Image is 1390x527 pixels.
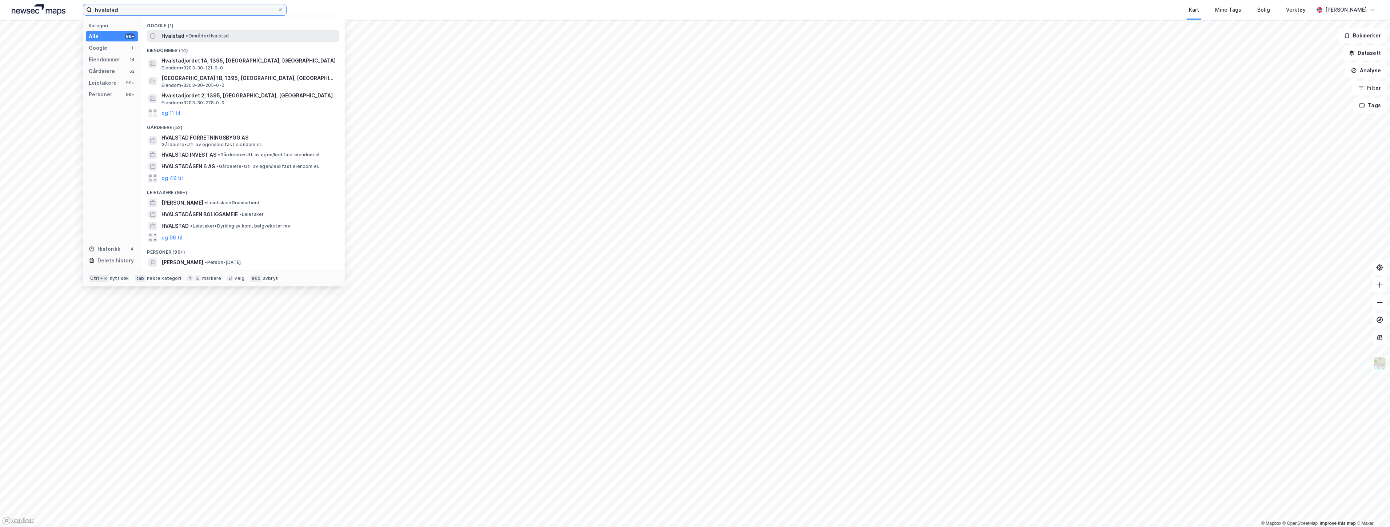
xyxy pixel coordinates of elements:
[161,233,183,242] button: og 96 til
[205,260,207,265] span: •
[161,32,184,40] span: Hvalstad
[125,33,135,39] div: 99+
[110,275,129,281] div: nytt søk
[202,275,221,281] div: markere
[190,223,291,229] span: Leietaker • Dyrking av korn, belgvekster mv.
[97,256,134,265] div: Delete history
[141,244,345,257] div: Personer (99+)
[1325,5,1367,14] div: [PERSON_NAME]
[12,4,65,15] img: logo.a4113a55bc3d86da70a041830d287a7e.svg
[161,56,336,65] span: Hvalstadjordet 1A, 1395, [GEOGRAPHIC_DATA], [GEOGRAPHIC_DATA]
[161,142,262,148] span: Gårdeiere • Utl. av egen/leid fast eiendom el.
[1215,5,1241,14] div: Mine Tags
[1343,46,1387,60] button: Datasett
[1320,521,1356,526] a: Improve this map
[218,152,320,158] span: Gårdeiere • Utl. av egen/leid fast eiendom el.
[161,133,336,142] span: HVALSTAD FORRETNINGSBYGG AS
[218,152,220,157] span: •
[161,74,336,83] span: [GEOGRAPHIC_DATA] 1B, 1395, [GEOGRAPHIC_DATA], [GEOGRAPHIC_DATA]
[161,91,336,100] span: Hvalstadjordet 2, 1395, [GEOGRAPHIC_DATA], [GEOGRAPHIC_DATA]
[161,198,203,207] span: [PERSON_NAME]
[89,55,120,64] div: Eiendommer
[1286,5,1306,14] div: Verktøy
[129,68,135,74] div: 52
[205,200,207,205] span: •
[89,32,99,41] div: Alle
[125,92,135,97] div: 99+
[161,65,223,71] span: Eiendom • 3203-30-121-0-0
[89,23,138,28] div: Kategori
[141,184,345,197] div: Leietakere (99+)
[89,90,112,99] div: Personer
[161,83,224,88] span: Eiendom • 3203-30-205-0-0
[239,212,264,217] span: Leietaker
[161,100,224,106] span: Eiendom • 3203-30-278-0-0
[1283,521,1318,526] a: OpenStreetMap
[89,245,120,253] div: Historikk
[2,516,34,525] a: Mapbox homepage
[129,246,135,252] div: 4
[1338,28,1387,43] button: Bokmerker
[161,210,238,219] span: HVALSTADÅSEN BOLIGSAMEIE
[186,33,188,39] span: •
[129,45,135,51] div: 1
[190,223,192,229] span: •
[135,275,146,282] div: tab
[235,275,244,281] div: velg
[250,275,261,282] div: esc
[161,258,203,267] span: [PERSON_NAME]
[1257,5,1270,14] div: Bolig
[125,80,135,86] div: 99+
[216,164,219,169] span: •
[1189,5,1199,14] div: Kart
[141,17,345,30] div: Google (1)
[141,42,345,55] div: Eiendommer (14)
[1373,357,1387,370] img: Z
[1354,492,1390,527] div: Kontrollprogram for chat
[161,109,180,117] button: og 11 til
[186,33,229,39] span: Område • Hvalstad
[1345,63,1387,78] button: Analyse
[1261,521,1281,526] a: Mapbox
[205,200,259,206] span: Leietaker • Grunnarbeid
[147,275,181,281] div: neste kategori
[92,4,277,15] input: Søk på adresse, matrikkel, gårdeiere, leietakere eller personer
[89,67,115,76] div: Gårdeiere
[1352,81,1387,95] button: Filter
[89,79,117,87] div: Leietakere
[89,44,107,52] div: Google
[141,119,345,132] div: Gårdeiere (52)
[161,150,216,159] span: HVALSTAD INVEST AS
[205,260,241,265] span: Person • [DATE]
[1353,98,1387,113] button: Tags
[161,222,189,230] span: HVALSTAD
[89,275,108,282] div: Ctrl + k
[239,212,241,217] span: •
[161,174,183,182] button: og 49 til
[263,275,278,281] div: avbryt
[216,164,319,169] span: Gårdeiere • Utl. av egen/leid fast eiendom el.
[1354,492,1390,527] iframe: Chat Widget
[161,162,215,171] span: HVALSTADÅSEN 6 AS
[129,57,135,63] div: 14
